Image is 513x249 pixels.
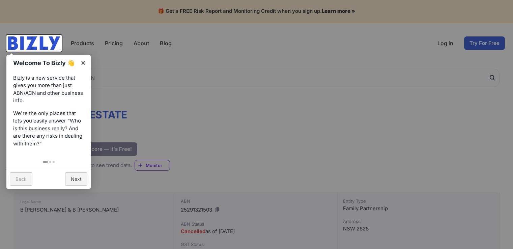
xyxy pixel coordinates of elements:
a: × [76,55,91,70]
p: Bizly is a new service that gives you more than just ABN/ACN and other business info. [13,74,84,105]
h1: Welcome To Bizly 👋 [13,58,77,67]
p: We're the only places that lets you easily answer “Who is this business really? And are there any... [13,110,84,148]
a: Back [10,172,32,186]
a: Next [65,172,87,186]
